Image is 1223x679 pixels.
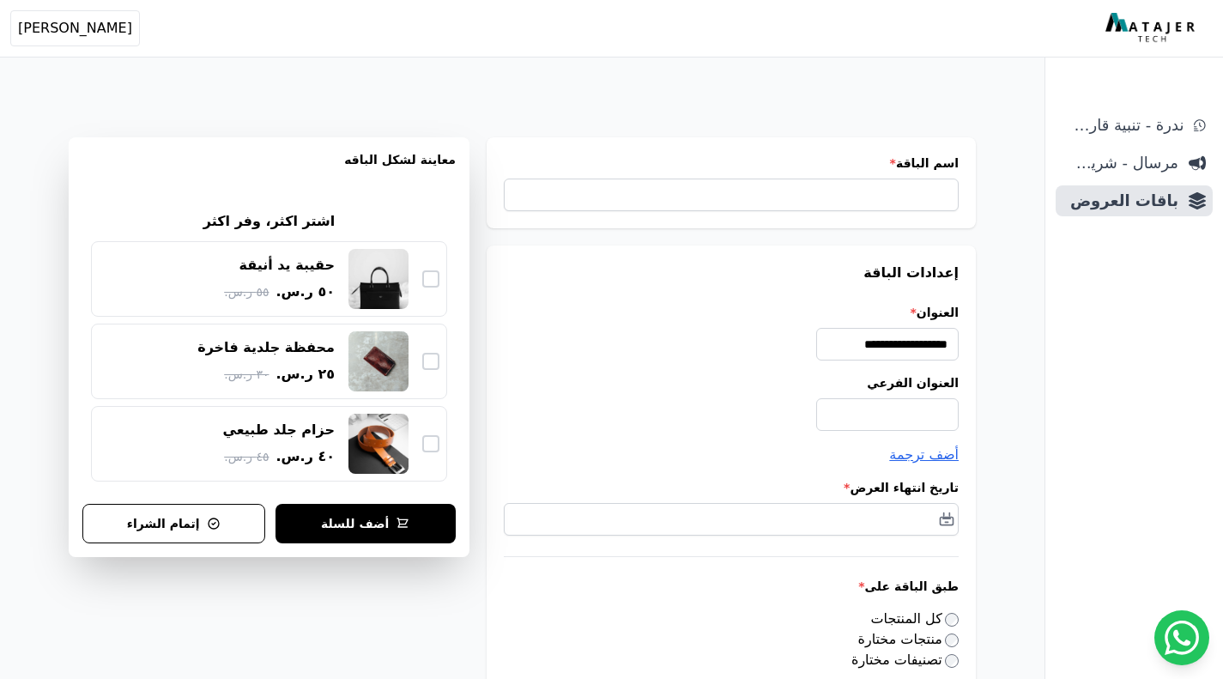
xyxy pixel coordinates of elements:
[239,256,335,275] div: حقيبة يد أنيقة
[223,421,336,440] div: حزام جلد طبيعي
[945,654,959,668] input: تصنيفات مختارة
[203,211,335,232] h2: اشتر اكثر، وفر اكثر
[858,631,959,647] label: منتجات مختارة
[224,283,269,301] span: ٥٥ ر.س.
[504,304,959,321] label: العنوان
[504,155,959,172] label: اسم الباقة
[18,18,132,39] span: [PERSON_NAME]
[224,448,269,466] span: ٤٥ ر.س.
[197,338,335,357] div: محفظة جلدية فاخرة
[348,331,409,391] img: محفظة جلدية فاخرة
[10,10,140,46] button: [PERSON_NAME]
[1063,151,1178,175] span: مرسال - شريط دعاية
[82,504,265,543] button: إتمام الشراء
[504,263,959,283] h3: إعدادات الباقة
[889,446,959,463] span: أضف ترجمة
[1105,13,1199,44] img: MatajerTech Logo
[504,479,959,496] label: تاريخ انتهاء العرض
[348,249,409,309] img: حقيبة يد أنيقة
[1063,113,1184,137] span: ندرة - تنبية قارب علي النفاذ
[275,364,335,385] span: ٢٥ ر.س.
[504,374,959,391] label: العنوان الفرعي
[851,652,959,668] label: تصنيفات مختارة
[1063,189,1178,213] span: باقات العروض
[224,366,269,384] span: ٣٠ ر.س.
[945,634,959,647] input: منتجات مختارة
[275,446,335,467] span: ٤٠ ر.س.
[82,151,456,189] h3: معاينة لشكل الباقه
[275,282,335,302] span: ٥٠ ر.س.
[348,414,409,474] img: حزام جلد طبيعي
[871,610,960,627] label: كل المنتجات
[504,578,959,595] label: طبق الباقة على
[275,504,457,543] button: أضف للسلة
[889,445,959,465] button: أضف ترجمة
